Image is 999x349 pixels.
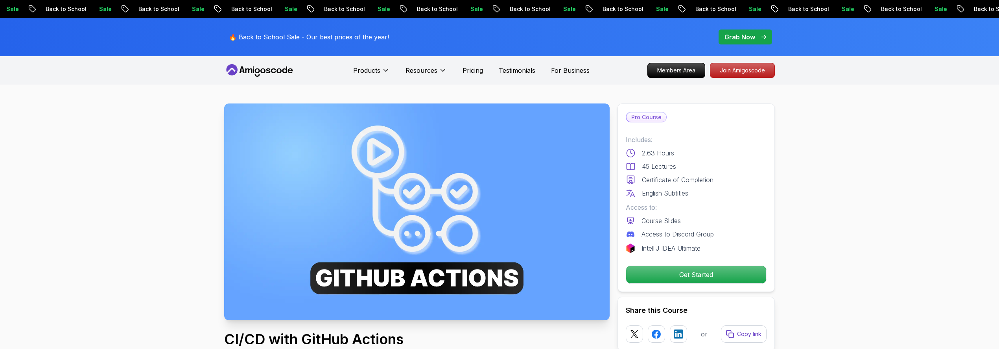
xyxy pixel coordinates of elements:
[928,5,953,13] p: Sale
[710,63,775,78] a: Join Amigoscode
[875,5,928,13] p: Back to School
[743,5,768,13] p: Sale
[650,5,675,13] p: Sale
[371,5,396,13] p: Sale
[229,32,389,42] p: 🔥 Back to School Sale - Our best prices of the year!
[551,66,590,75] a: For Business
[225,5,278,13] p: Back to School
[642,188,688,198] p: English Subtitles
[224,103,610,320] img: ci-cd-with-github-actions_thumbnail
[132,5,186,13] p: Back to School
[626,305,767,316] h2: Share this Course
[641,229,714,239] p: Access to Discord Group
[626,244,635,253] img: jetbrains logo
[499,66,535,75] a: Testimonials
[724,32,755,42] p: Grab Now
[411,5,464,13] p: Back to School
[224,331,530,347] h1: CI/CD with GitHub Actions
[596,5,650,13] p: Back to School
[626,266,766,283] p: Get Started
[626,203,767,212] p: Access to:
[721,325,767,343] button: Copy link
[689,5,743,13] p: Back to School
[405,66,447,81] button: Resources
[464,5,489,13] p: Sale
[626,266,767,284] button: Get Started
[710,63,774,78] p: Join Amigoscode
[641,244,700,253] p: IntelliJ IDEA Ultimate
[627,113,666,122] p: Pro Course
[353,66,380,75] p: Products
[503,5,557,13] p: Back to School
[405,66,437,75] p: Resources
[647,63,705,78] a: Members Area
[93,5,118,13] p: Sale
[278,5,304,13] p: Sale
[782,5,835,13] p: Back to School
[353,66,390,81] button: Products
[737,330,761,338] p: Copy link
[557,5,582,13] p: Sale
[648,63,705,78] p: Members Area
[39,5,93,13] p: Back to School
[642,148,674,158] p: 2.63 Hours
[186,5,211,13] p: Sale
[642,175,713,185] p: Certificate of Completion
[318,5,371,13] p: Back to School
[701,329,708,339] p: or
[463,66,483,75] a: Pricing
[641,216,681,225] p: Course Slides
[626,135,767,144] p: Includes:
[835,5,861,13] p: Sale
[642,162,676,171] p: 45 Lectures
